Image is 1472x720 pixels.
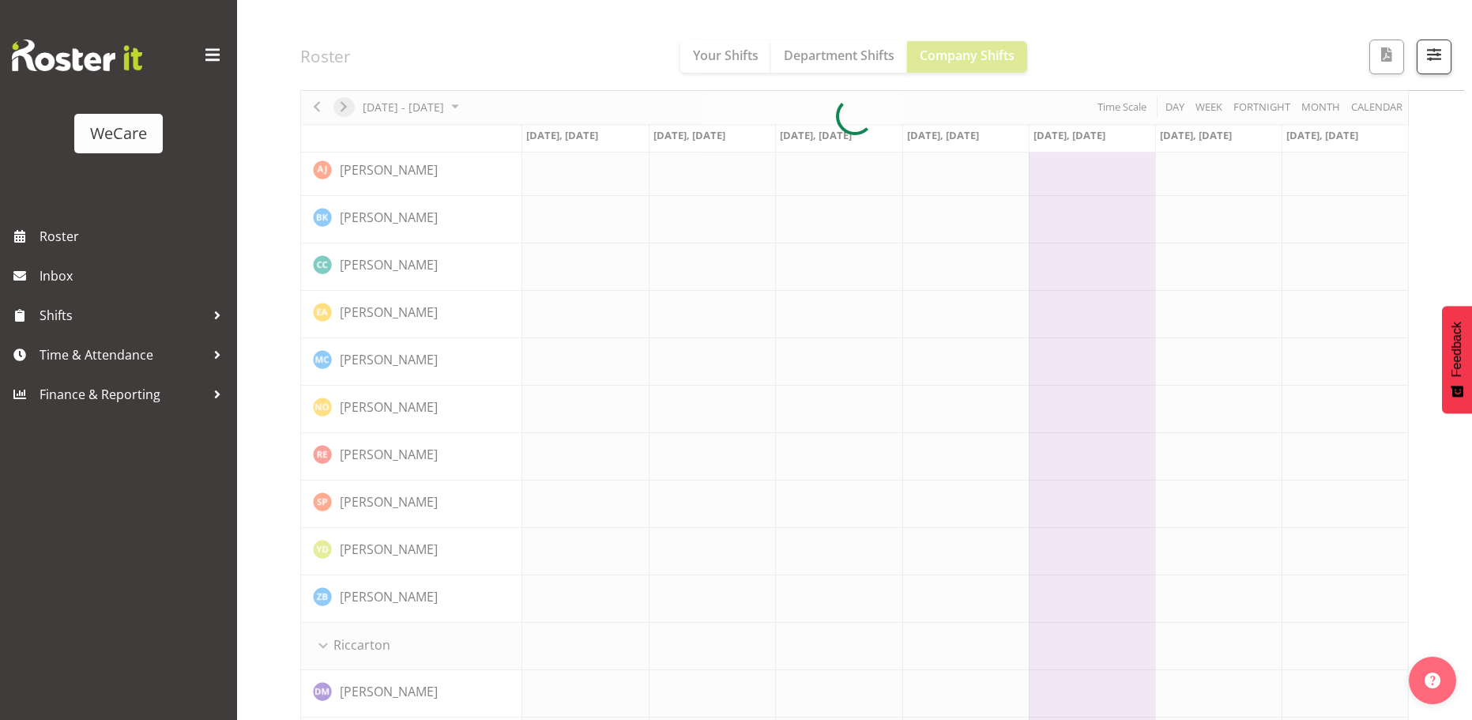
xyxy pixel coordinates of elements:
[40,264,229,288] span: Inbox
[40,383,205,406] span: Finance & Reporting
[12,40,142,71] img: Rosterit website logo
[90,122,147,145] div: WeCare
[40,303,205,327] span: Shifts
[40,224,229,248] span: Roster
[40,343,205,367] span: Time & Attendance
[1425,673,1440,688] img: help-xxl-2.png
[1442,306,1472,413] button: Feedback - Show survey
[1417,40,1451,74] button: Filter Shifts
[1450,322,1464,377] span: Feedback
